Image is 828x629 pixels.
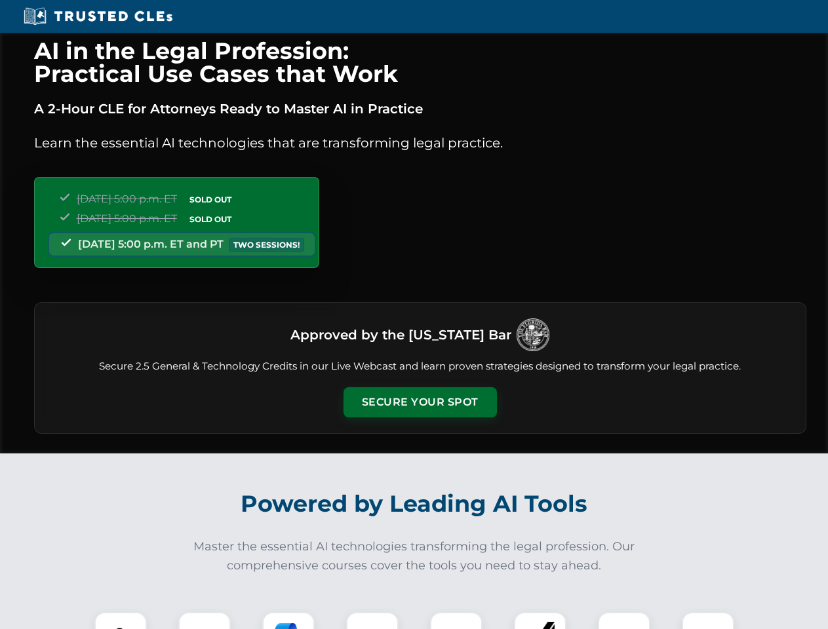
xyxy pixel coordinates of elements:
p: Secure 2.5 General & Technology Credits in our Live Webcast and learn proven strategies designed ... [50,359,790,374]
img: Trusted CLEs [20,7,176,26]
p: Learn the essential AI technologies that are transforming legal practice. [34,132,806,153]
span: SOLD OUT [185,193,236,206]
span: [DATE] 5:00 p.m. ET [77,193,177,205]
h1: AI in the Legal Profession: Practical Use Cases that Work [34,39,806,85]
span: SOLD OUT [185,212,236,226]
img: Logo [517,318,549,351]
button: Secure Your Spot [344,387,497,417]
h2: Powered by Leading AI Tools [51,481,778,527]
p: Master the essential AI technologies transforming the legal profession. Our comprehensive courses... [185,537,644,575]
p: A 2-Hour CLE for Attorneys Ready to Master AI in Practice [34,98,806,119]
h3: Approved by the [US_STATE] Bar [290,323,511,347]
span: [DATE] 5:00 p.m. ET [77,212,177,225]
